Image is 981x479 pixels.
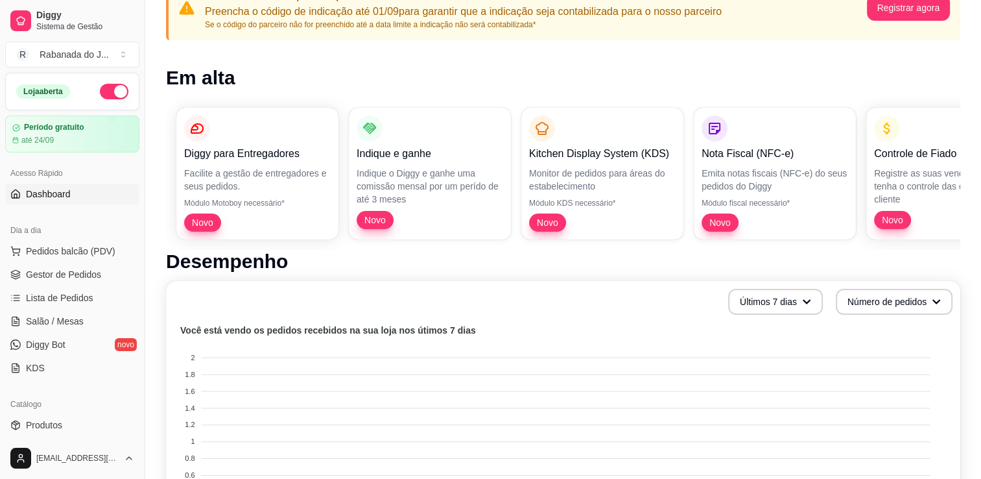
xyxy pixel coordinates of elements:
tspan: 0.8 [185,454,195,462]
div: Rabanada do J ... [40,48,109,61]
tspan: 1 [191,437,195,445]
span: Novo [187,216,219,229]
span: Lista de Pedidos [26,291,93,304]
span: Produtos [26,419,62,432]
span: R [16,48,29,61]
span: [EMAIL_ADDRESS][DOMAIN_NAME] [36,453,119,463]
p: Módulo Motoboy necessário* [184,198,331,208]
a: Dashboard [5,184,139,204]
p: Módulo KDS necessário* [529,198,676,208]
span: Novo [704,216,736,229]
p: Nota Fiscal (NFC-e) [702,146,848,162]
span: Dashboard [26,188,71,201]
tspan: 1.6 [185,387,195,395]
span: Novo [359,214,391,227]
span: Diggy Bot [26,338,65,351]
p: Diggy para Entregadores [184,146,331,162]
div: Dia a dia [5,220,139,241]
tspan: 0.6 [185,471,195,479]
span: Gestor de Pedidos [26,268,101,281]
a: Produtos [5,415,139,436]
tspan: 1.4 [185,404,195,412]
text: Você está vendo os pedidos recebidos na sua loja nos útimos 7 dias [180,325,476,336]
span: KDS [26,362,45,375]
button: Diggy para EntregadoresFacilite a gestão de entregadores e seus pedidos.Módulo Motoboy necessário... [176,108,338,239]
p: Kitchen Display System (KDS) [529,146,676,162]
button: Número de pedidos [836,289,952,315]
a: Gestor de Pedidos [5,264,139,285]
span: Novo [877,214,908,227]
p: Indique o Diggy e ganhe uma comissão mensal por um perído de até 3 meses [357,167,503,206]
a: Diggy Botnovo [5,334,139,355]
span: Pedidos balcão (PDV) [26,245,115,258]
a: Salão / Mesas [5,311,139,332]
button: [EMAIL_ADDRESS][DOMAIN_NAME] [5,443,139,474]
article: até 24/09 [21,135,54,145]
p: Monitor de pedidos para áreas do estabelecimento [529,167,676,193]
button: Últimos 7 dias [728,289,823,315]
a: KDS [5,358,139,378]
button: Kitchen Display System (KDS)Monitor de pedidos para áreas do estabelecimentoMódulo KDS necessário... [521,108,683,239]
tspan: 2 [191,354,195,362]
article: Período gratuito [24,123,84,132]
tspan: 1.2 [185,421,195,428]
p: Preencha o código de indicação até 01/09 para garantir que a indicação seja contabilizada para o ... [205,4,722,19]
a: DiggySistema de Gestão [5,5,139,36]
h1: Desempenho [166,250,960,273]
div: Loja aberta [16,84,70,99]
div: Catálogo [5,394,139,415]
span: Diggy [36,10,134,21]
button: Nota Fiscal (NFC-e)Emita notas fiscais (NFC-e) do seus pedidos do DiggyMódulo fiscal necessário*Novo [694,108,856,239]
p: Indique e ganhe [357,146,503,162]
div: Acesso Rápido [5,163,139,184]
a: Lista de Pedidos [5,288,139,308]
p: Se o código do parceiro não for preenchido até a data limite a indicação não será contabilizada* [205,19,722,30]
a: Período gratuitoaté 24/09 [5,116,139,153]
button: Select a team [5,42,139,68]
button: Pedidos balcão (PDV) [5,241,139,262]
tspan: 1.8 [185,371,195,378]
span: Sistema de Gestão [36,21,134,32]
button: Indique e ganheIndique o Diggy e ganhe uma comissão mensal por um perído de até 3 mesesNovo [349,108,511,239]
p: Emita notas fiscais (NFC-e) do seus pedidos do Diggy [702,167,848,193]
button: Alterar Status [100,84,128,99]
span: Salão / Mesas [26,315,84,328]
p: Facilite a gestão de entregadores e seus pedidos. [184,167,331,193]
h1: Em alta [166,66,960,90]
p: Módulo fiscal necessário* [702,198,848,208]
span: Novo [532,216,563,229]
